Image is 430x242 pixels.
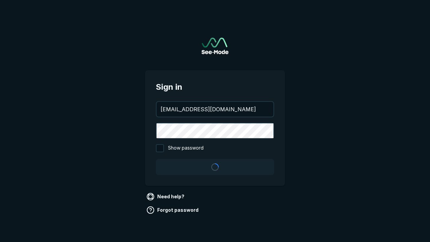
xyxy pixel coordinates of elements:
input: your@email.com [157,102,273,117]
a: Need help? [145,191,187,202]
span: Sign in [156,81,274,93]
img: See-Mode Logo [202,38,228,54]
a: Forgot password [145,205,201,215]
span: Show password [168,144,204,152]
a: Go to sign in [202,38,228,54]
